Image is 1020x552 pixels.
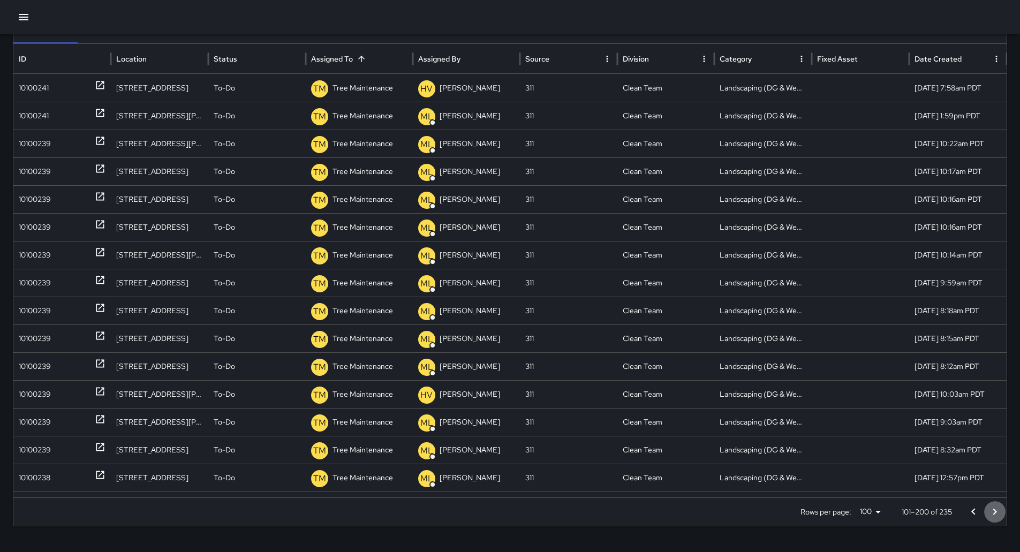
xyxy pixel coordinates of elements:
[313,417,326,429] p: TM
[19,130,51,157] div: 10100239
[19,353,51,380] div: 10100239
[420,82,433,95] p: HV
[714,380,812,408] div: Landscaping (DG & Weeds)
[111,130,208,157] div: 470 Clementina Street
[617,491,715,519] div: Clean Team
[111,102,208,130] div: 531 Jessie Street
[714,352,812,380] div: Landscaping (DG & Weeds)
[111,241,208,269] div: 459 Clementina Street
[214,102,235,130] p: To-Do
[19,74,49,102] div: 10100241
[440,409,500,436] p: [PERSON_NAME]
[617,241,715,269] div: Clean Team
[111,464,208,491] div: 444 Tehama Street
[19,297,51,324] div: 10100239
[313,361,326,374] p: TM
[440,436,500,464] p: [PERSON_NAME]
[714,297,812,324] div: Landscaping (DG & Weeds)
[214,54,237,64] div: Status
[909,380,1007,408] div: 8/7/2025, 10:03am PDT
[714,130,812,157] div: Landscaping (DG & Weeds)
[909,130,1007,157] div: 8/8/2025, 10:22am PDT
[19,214,51,241] div: 10100239
[111,436,208,464] div: 969 Market Street
[19,241,51,269] div: 10100239
[313,249,326,262] p: TM
[333,325,393,352] p: Tree Maintenance
[440,381,500,408] p: [PERSON_NAME]
[313,472,326,485] p: TM
[214,381,235,408] p: To-Do
[111,408,208,436] div: 550 Jessie Street
[714,241,812,269] div: Landscaping (DG & Weeds)
[214,436,235,464] p: To-Do
[333,409,393,436] p: Tree Maintenance
[800,506,851,517] p: Rows per page:
[313,82,326,95] p: TM
[420,194,433,207] p: ML
[313,222,326,235] p: TM
[440,464,500,491] p: [PERSON_NAME]
[909,464,1007,491] div: 8/5/2025, 12:57pm PDT
[909,324,1007,352] div: 8/8/2025, 8:15am PDT
[313,333,326,346] p: TM
[420,389,433,402] p: HV
[214,325,235,352] p: To-Do
[984,501,1006,523] button: Go to next page
[714,157,812,185] div: Landscaping (DG & Weeds)
[333,102,393,130] p: Tree Maintenance
[333,492,393,519] p: Tree Maintenance
[520,157,617,185] div: 311
[714,408,812,436] div: Landscaping (DG & Weeds)
[313,277,326,290] p: TM
[333,158,393,185] p: Tree Maintenance
[420,305,433,318] p: ML
[333,381,393,408] p: Tree Maintenance
[420,444,433,457] p: ML
[19,492,50,519] div: 10100237
[617,408,715,436] div: Clean Team
[520,102,617,130] div: 311
[420,472,433,485] p: ML
[111,297,208,324] div: 1301 Mission Street
[817,54,858,64] div: Fixed Asset
[720,54,752,64] div: Category
[214,409,235,436] p: To-Do
[909,241,1007,269] div: 8/8/2025, 10:14am PDT
[111,491,208,519] div: 108 9th Street
[520,74,617,102] div: 311
[420,138,433,151] p: ML
[311,54,353,64] div: Assigned To
[440,74,500,102] p: [PERSON_NAME]
[420,110,433,123] p: ML
[963,501,984,523] button: Go to previous page
[333,269,393,297] p: Tree Maintenance
[617,102,715,130] div: Clean Team
[420,361,433,374] p: ML
[714,185,812,213] div: Landscaping (DG & Weeds)
[116,54,147,64] div: Location
[520,269,617,297] div: 311
[111,269,208,297] div: 448 Tehama Street
[354,51,369,66] button: Sort
[520,352,617,380] div: 311
[697,51,712,66] button: Division column menu
[214,492,235,519] p: To-Do
[313,444,326,457] p: TM
[111,157,208,185] div: 1066 Mission Street
[617,464,715,491] div: Clean Team
[333,74,393,102] p: Tree Maintenance
[214,269,235,297] p: To-Do
[915,54,962,64] div: Date Created
[440,325,500,352] p: [PERSON_NAME]
[520,380,617,408] div: 311
[214,241,235,269] p: To-Do
[714,324,812,352] div: Landscaping (DG & Weeds)
[111,352,208,380] div: 1398 Mission Street
[617,130,715,157] div: Clean Team
[909,157,1007,185] div: 8/8/2025, 10:17am PDT
[617,324,715,352] div: Clean Team
[333,353,393,380] p: Tree Maintenance
[909,102,1007,130] div: 8/11/2025, 1:59pm PDT
[714,269,812,297] div: Landscaping (DG & Weeds)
